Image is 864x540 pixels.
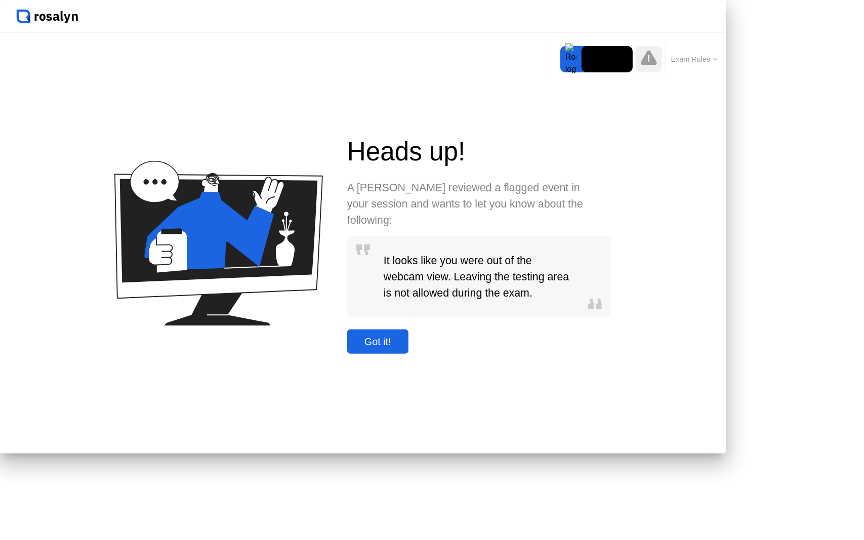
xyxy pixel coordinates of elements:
[347,133,611,172] div: Heads up!
[380,236,579,317] div: It looks like you were out of the webcam view. Leaving the testing area is not allowed during the...
[350,336,405,348] div: Got it!
[347,329,408,354] button: Got it!
[347,180,587,228] div: A [PERSON_NAME] reviewed a flagged event in your session and wants to let you know about the foll...
[668,55,722,64] button: Exam Rules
